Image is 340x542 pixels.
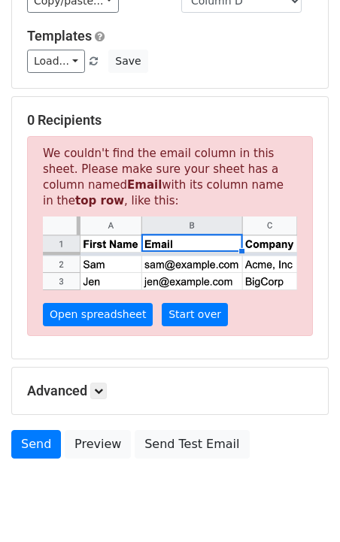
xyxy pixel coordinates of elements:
[27,136,313,337] p: We couldn't find the email column in this sheet. Please make sure your sheet has a column named w...
[27,28,92,44] a: Templates
[27,383,313,399] h5: Advanced
[75,194,124,207] strong: top row
[162,303,228,326] a: Start over
[127,178,162,192] strong: Email
[27,112,313,129] h5: 0 Recipients
[265,470,340,542] iframe: Chat Widget
[43,303,153,326] a: Open spreadsheet
[27,50,85,73] a: Load...
[43,216,297,291] img: google_sheets_email_column-fe0440d1484b1afe603fdd0efe349d91248b687ca341fa437c667602712cb9b1.png
[108,50,147,73] button: Save
[11,430,61,459] a: Send
[135,430,249,459] a: Send Test Email
[65,430,131,459] a: Preview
